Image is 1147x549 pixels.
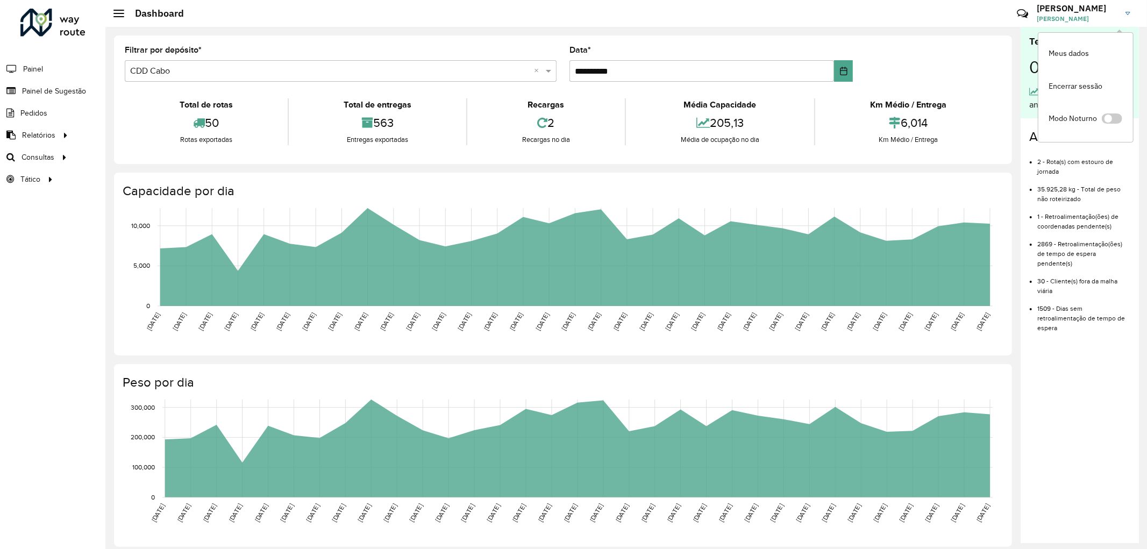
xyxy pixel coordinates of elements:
text: [DATE] [846,503,862,523]
a: Contato Rápido [1011,2,1034,25]
text: [DATE] [327,311,343,332]
text: 0 [146,302,150,309]
text: [DATE] [460,503,475,523]
span: [PERSON_NAME] [1037,14,1117,24]
a: Encerrar sessão [1038,70,1133,103]
li: 1509 - Dias sem retroalimentação de tempo de espera [1037,296,1130,333]
text: [DATE] [172,311,187,332]
div: 00:04:20 [1029,49,1130,85]
text: [DATE] [638,311,654,332]
text: [DATE] [408,503,424,523]
text: [DATE] [716,311,731,332]
a: Meus dados [1038,37,1133,70]
text: [DATE] [692,503,707,523]
div: Tempo médio por rota [1029,34,1130,49]
div: 6,014 [818,111,999,134]
text: [DATE] [511,503,527,523]
text: [DATE] [279,503,295,523]
text: [DATE] [897,311,913,332]
text: [DATE] [794,311,809,332]
text: [DATE] [202,503,217,523]
text: [DATE] [509,311,524,332]
text: [DATE] [664,311,680,332]
text: [DATE] [588,503,604,523]
li: 1 - Retroalimentação(ões) de coordenadas pendente(s) [1037,204,1130,231]
text: [DATE] [331,503,346,523]
text: 300,000 [131,404,155,411]
text: 5,000 [133,262,150,269]
text: [DATE] [717,503,733,523]
text: [DATE] [560,311,576,332]
text: [DATE] [357,503,372,523]
span: Painel [23,63,43,75]
button: Choose Date [834,60,853,82]
text: [DATE] [301,311,317,332]
text: [DATE] [145,311,161,332]
text: [DATE] [821,503,836,523]
text: [DATE] [640,503,656,523]
span: Pedidos [20,108,47,119]
div: Km Médio / Entrega [818,134,999,145]
div: 2 [470,111,622,134]
text: [DATE] [586,311,602,332]
text: [DATE] [353,311,368,332]
text: [DATE] [434,503,450,523]
span: Modo Noturno [1049,113,1098,124]
li: 2 - Rota(s) com estouro de jornada [1037,149,1130,176]
text: [DATE] [614,503,630,523]
text: [DATE] [431,311,446,332]
text: [DATE] [872,503,888,523]
text: [DATE] [249,311,265,332]
text: 0 [151,494,155,501]
div: 205,13 [629,111,811,134]
text: [DATE] [223,311,239,332]
text: [DATE] [482,311,498,332]
span: Painel de Sugestão [22,85,86,97]
text: [DATE] [743,503,759,523]
text: [DATE] [769,503,785,523]
div: Média de ocupação no dia [629,134,811,145]
text: [DATE] [305,503,320,523]
label: Data [569,44,591,56]
text: [DATE] [227,503,243,523]
text: [DATE] [690,311,706,332]
text: [DATE] [382,503,398,523]
div: 50 [127,111,285,134]
h3: [PERSON_NAME] [1037,3,1117,13]
text: [DATE] [405,311,421,332]
text: [DATE] [949,311,965,332]
text: [DATE] [768,311,783,332]
text: [DATE] [562,503,578,523]
div: Km Médio / Entrega [818,98,999,111]
h4: Alertas [1029,129,1130,145]
text: [DATE] [253,503,269,523]
text: [DATE] [612,311,628,332]
text: [DATE] [975,503,991,523]
li: 2869 - Retroalimentação(ões) de tempo de espera pendente(s) [1037,231,1130,268]
text: [DATE] [872,311,887,332]
span: Relatórios [22,130,55,141]
text: [DATE] [975,311,991,332]
span: Tático [20,174,40,185]
text: 10,000 [131,222,150,229]
h4: Capacidade por dia [123,183,1001,199]
div: Recargas no dia [470,134,622,145]
div: Total de rotas [127,98,285,111]
text: [DATE] [742,311,758,332]
text: [DATE] [275,311,290,332]
text: 200,000 [131,434,155,441]
div: Média Capacidade [629,98,811,111]
text: [DATE] [197,311,213,332]
div: Recargas [470,98,622,111]
text: [DATE] [457,311,472,332]
h4: Peso por dia [123,375,1001,390]
label: Filtrar por depósito [125,44,202,56]
text: [DATE] [923,311,939,332]
text: [DATE] [924,503,939,523]
text: [DATE] [150,503,166,523]
text: [DATE] [666,503,681,523]
div: Rotas exportadas [127,134,285,145]
text: 100,000 [132,464,155,470]
div: Entregas exportadas [291,134,464,145]
text: [DATE] [820,311,835,332]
